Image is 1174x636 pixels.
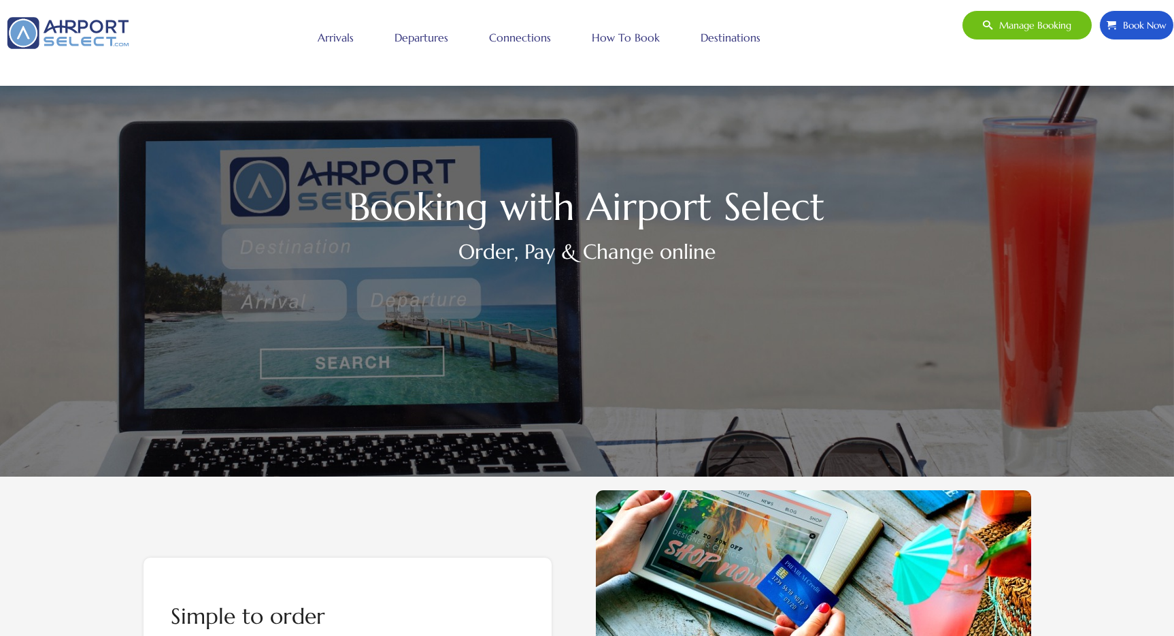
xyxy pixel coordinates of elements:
a: Arrivals [314,20,357,54]
a: Connections [486,20,554,54]
a: How to book [588,20,663,54]
a: Book Now [1099,10,1174,40]
a: Departures [391,20,452,54]
h2: Order, Pay & Change online [144,236,1031,267]
span: Manage booking [992,11,1071,39]
a: Destinations [697,20,764,54]
a: Manage booking [962,10,1092,40]
h2: Simple to order [171,605,524,627]
span: Book Now [1116,11,1167,39]
h1: Booking with Airport Select [144,191,1031,223]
